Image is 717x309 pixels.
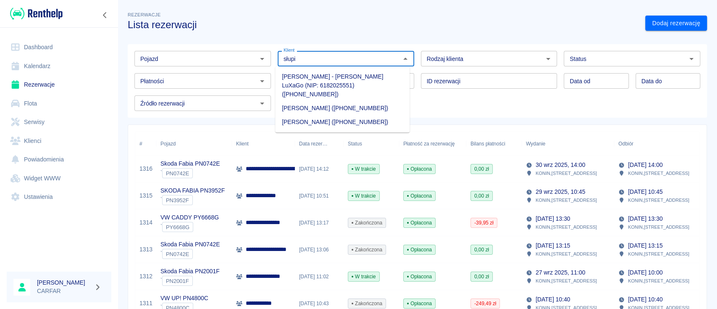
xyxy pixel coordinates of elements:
[685,53,697,65] button: Otwórz
[628,169,689,177] p: KONIN , [STREET_ADDRESS]
[7,150,111,169] a: Powiadomienia
[160,267,220,276] p: Skoda Fabia PN2001F
[536,196,597,204] p: KONIN , [STREET_ADDRESS]
[295,182,344,209] div: [DATE] 10:51
[536,223,597,231] p: KONIN , [STREET_ADDRESS]
[7,38,111,57] a: Dashboard
[275,70,410,101] li: [PERSON_NAME] - [PERSON_NAME] LuXaGo (NIP: 6182025551) ([PHONE_NUMBER])
[160,222,219,232] div: `
[628,250,689,258] p: KONIN , [STREET_ADDRESS]
[128,12,160,17] span: Rezerwacje
[471,300,499,307] span: -249,49 zł
[232,132,295,156] div: Klient
[275,115,410,129] li: [PERSON_NAME] ([PHONE_NUMBER])
[628,277,689,285] p: KONIN , [STREET_ADDRESS]
[542,53,554,65] button: Otwórz
[404,246,435,254] span: Opłacona
[471,273,492,280] span: 0,00 zł
[628,196,689,204] p: KONIN , [STREET_ADDRESS]
[399,53,411,65] button: Zamknij
[7,113,111,132] a: Serwisy
[135,132,156,156] div: #
[139,299,152,308] a: 1311
[348,192,379,200] span: W trakcie
[160,276,220,286] div: `
[348,132,362,156] div: Status
[256,98,268,109] button: Otwórz
[7,75,111,94] a: Rezerwacje
[160,213,219,222] p: VW CADDY PY6668G
[348,273,379,280] span: W trakcie
[10,7,63,21] img: Renthelp logo
[163,197,192,203] span: PN3952F
[536,277,597,285] p: KONIN , [STREET_ADDRESS]
[37,278,91,287] h6: [PERSON_NAME]
[526,132,545,156] div: Wydanie
[163,224,193,230] span: PY6668G
[404,165,435,173] span: Opłacona
[275,101,410,115] li: [PERSON_NAME] ([PHONE_NUMBER])
[7,7,63,21] a: Renthelp logo
[139,272,152,281] a: 1312
[628,214,662,223] p: [DATE] 13:30
[522,132,614,156] div: Wydanie
[128,19,638,31] h3: Lista rezerwacji
[7,94,111,113] a: Flota
[636,73,700,89] input: DD.MM.YYYY
[471,165,492,173] span: 0,00 zł
[160,159,220,168] p: Skoda Fabia PN0742E
[628,241,662,250] p: [DATE] 13:15
[628,268,662,277] p: [DATE] 10:00
[466,132,522,156] div: Bilans płatności
[344,132,399,156] div: Status
[295,156,344,182] div: [DATE] 14:12
[645,16,707,31] a: Dodaj rezerwację
[256,75,268,87] button: Otwórz
[536,169,597,177] p: KONIN , [STREET_ADDRESS]
[295,236,344,263] div: [DATE] 13:06
[328,138,339,150] button: Sort
[470,132,505,156] div: Bilans płatności
[139,132,142,156] div: #
[404,300,435,307] span: Opłacona
[348,246,386,254] span: Zakończona
[139,218,152,227] a: 1314
[160,249,220,259] div: `
[160,132,176,156] div: Pojazd
[160,186,225,195] p: SKODA FABIA PN3952F
[564,73,628,89] input: DD.MM.YYYY
[7,169,111,188] a: Widget WWW
[284,47,294,53] label: Klient
[7,188,111,206] a: Ustawienia
[163,170,192,177] span: PN0742E
[139,191,152,200] a: 1315
[295,209,344,236] div: [DATE] 13:17
[404,273,435,280] span: Opłacona
[299,132,328,156] div: Data rezerwacji
[160,168,220,178] div: `
[471,246,492,254] span: 0,00 zł
[236,132,249,156] div: Klient
[536,161,585,169] p: 30 wrz 2025, 14:00
[156,132,232,156] div: Pojazd
[7,132,111,151] a: Klienci
[633,138,645,150] button: Sort
[403,132,455,156] div: Płatność za rezerwację
[404,219,435,227] span: Opłacona
[399,132,466,156] div: Płatność za rezerwację
[256,53,268,65] button: Otwórz
[160,240,220,249] p: Skoda Fabia PN0742E
[536,295,570,304] p: [DATE] 10:40
[536,241,570,250] p: [DATE] 13:15
[618,132,633,156] div: Odbiór
[628,188,662,196] p: [DATE] 10:45
[163,278,192,284] span: PN2001F
[160,294,208,303] p: VW UP! PN4800C
[348,165,379,173] span: W trakcie
[536,250,597,258] p: KONIN , [STREET_ADDRESS]
[7,57,111,76] a: Kalendarz
[163,251,192,257] span: PN0742E
[139,164,152,173] a: 1316
[139,245,152,254] a: 1313
[545,138,557,150] button: Sort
